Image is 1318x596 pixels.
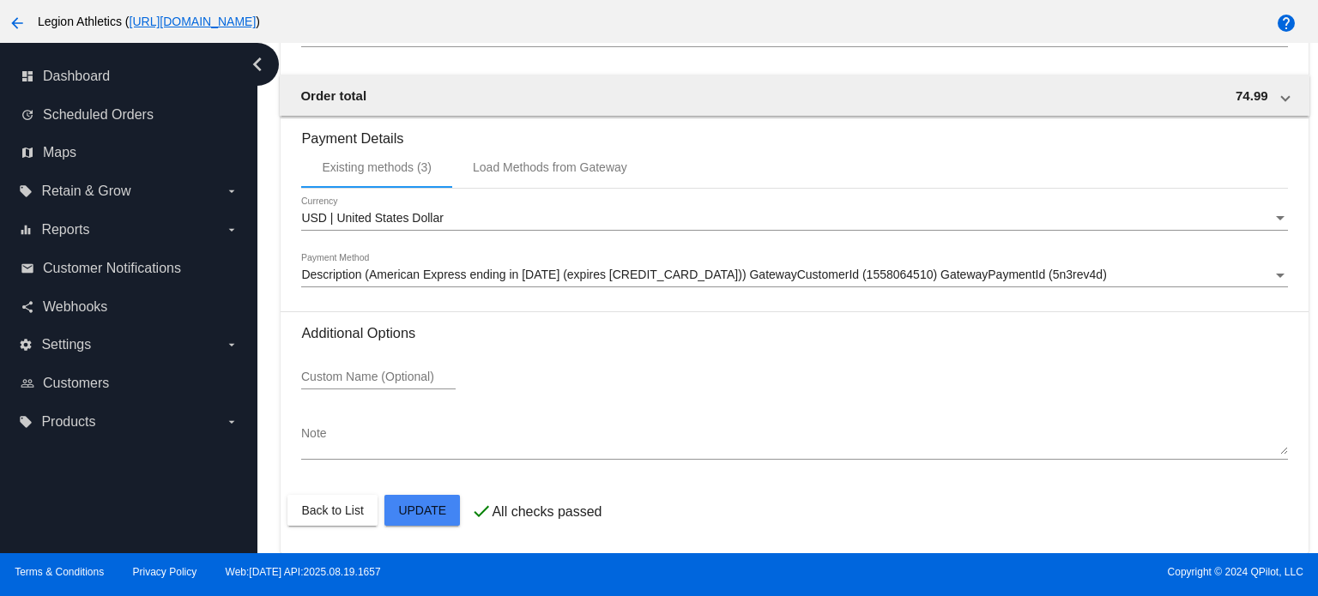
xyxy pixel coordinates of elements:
i: map [21,146,34,160]
i: arrow_drop_down [225,223,239,237]
span: Products [41,414,95,430]
a: email Customer Notifications [21,255,239,282]
h3: Additional Options [301,325,1287,341]
span: Webhooks [43,299,107,315]
div: Load Methods from Gateway [473,160,627,174]
p: All checks passed [492,504,602,520]
mat-icon: help [1276,13,1297,33]
a: share Webhooks [21,293,239,321]
mat-select: Payment Method [301,268,1287,282]
mat-icon: arrow_back [7,13,27,33]
span: Back to List [301,503,363,517]
button: Back to List [287,495,377,526]
i: arrow_drop_down [225,338,239,352]
span: USD | United States Dollar [301,211,443,225]
button: Update [384,495,460,526]
mat-icon: check [471,501,492,521]
mat-select: Currency [301,212,1287,226]
a: map Maps [21,139,239,166]
span: Copyright © 2024 QPilot, LLC [674,566,1303,578]
a: dashboard Dashboard [21,63,239,90]
i: arrow_drop_down [225,184,239,198]
i: local_offer [19,415,33,429]
a: [URL][DOMAIN_NAME] [130,15,257,28]
span: Customer Notifications [43,261,181,276]
i: arrow_drop_down [225,415,239,429]
i: settings [19,338,33,352]
span: Description (American Express ending in [DATE] (expires [CREDIT_CARD_DATA])) GatewayCustomerId (1... [301,268,1106,281]
a: Privacy Policy [133,566,197,578]
i: equalizer [19,223,33,237]
span: 74.99 [1236,88,1268,103]
i: local_offer [19,184,33,198]
mat-expansion-panel-header: Order total 74.99 [280,75,1309,116]
a: Terms & Conditions [15,566,104,578]
input: Custom Name (Optional) [301,370,456,384]
span: Maps [43,145,76,160]
i: email [21,262,34,275]
i: dashboard [21,69,34,83]
span: Scheduled Orders [43,107,154,123]
span: Reports [41,222,89,238]
span: Settings [41,337,91,352]
a: update Scheduled Orders [21,101,239,129]
span: Order total [300,88,366,103]
i: chevron_left [244,51,271,78]
span: Retain & Grow [41,184,130,199]
span: Dashboard [43,69,110,84]
a: people_outline Customers [21,370,239,397]
i: share [21,300,34,314]
span: Customers [43,376,109,391]
i: people_outline [21,376,34,390]
span: Update [398,503,446,517]
h3: Payment Details [301,117,1287,147]
a: Web:[DATE] API:2025.08.19.1657 [226,566,381,578]
span: Legion Athletics ( ) [38,15,260,28]
i: update [21,108,34,122]
div: Existing methods (3) [322,160,432,174]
